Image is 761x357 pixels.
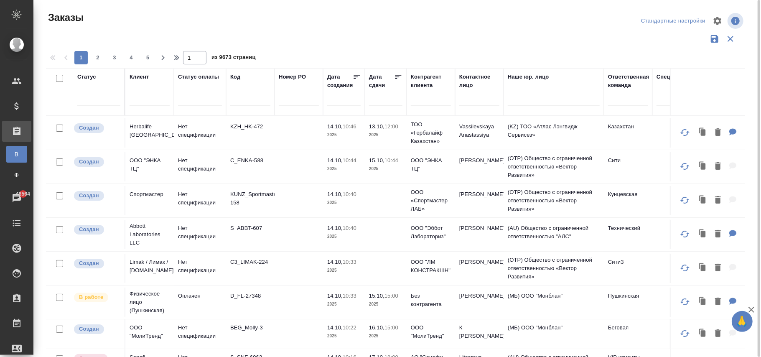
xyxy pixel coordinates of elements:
[2,188,31,209] a: 48564
[711,226,725,243] button: Удалить
[11,190,35,198] span: 48564
[130,222,170,247] p: Abbott Laboratories LLC
[604,118,652,148] td: Казахстан
[695,293,711,311] button: Клонировать
[125,51,138,64] button: 4
[604,152,652,181] td: Сити
[384,123,398,130] p: 12:00
[504,319,604,349] td: (МБ) ООО "Монблан"
[327,73,353,89] div: Дата создания
[695,158,711,175] button: Клонировать
[455,186,504,215] td: [PERSON_NAME]
[725,293,741,311] button: Для ПМ: Просьба от клиента сразу вставить в шапку перевода "город Хертогенбос, Одиннадцатое сентя...
[327,324,343,331] p: 14.10,
[130,258,170,275] p: Limak / Лимак / [DOMAIN_NAME]
[695,226,711,243] button: Клонировать
[79,225,99,234] p: Создан
[695,260,711,277] button: Клонировать
[125,54,138,62] span: 4
[327,191,343,197] p: 14.10,
[230,258,270,266] p: C3_LIMAK-224
[108,51,121,64] button: 3
[711,192,725,209] button: Удалить
[608,73,649,89] div: Ответственная команда
[108,54,121,62] span: 3
[174,288,226,317] td: Оплачен
[455,288,504,317] td: [PERSON_NAME]
[79,293,103,301] p: В работе
[77,73,96,81] div: Статус
[504,252,604,285] td: (OTP) Общество с ограниченной ответственностью «Вектор Развития»
[174,220,226,249] td: Нет спецификации
[723,31,738,47] button: Сбросить фильтры
[343,123,356,130] p: 10:46
[732,311,753,332] button: 🙏
[725,124,741,141] button: Для ПМ: 13.10: Вебинар - HERBALIFE ASSISTANT - РАБОТА С АБОНЕМЕНТАМИ В ПРИЛОЖЕНИИ
[230,122,270,131] p: KZH_HK-472
[455,254,504,283] td: [PERSON_NAME]
[174,152,226,181] td: Нет спецификации
[211,52,256,64] span: из 9673 страниц
[343,225,356,231] p: 10:40
[91,54,104,62] span: 2
[369,324,384,331] p: 16.10,
[141,54,155,62] span: 5
[73,258,120,269] div: Выставляется автоматически при создании заказа
[130,156,170,173] p: ООО "ЭНКА ТЦ"
[711,325,725,342] button: Удалить
[79,124,99,132] p: Создан
[604,319,652,349] td: Беговая
[639,15,708,28] div: split button
[130,190,170,199] p: Спортмастер
[6,146,27,163] a: В
[91,51,104,64] button: 2
[327,332,361,340] p: 2025
[10,150,23,158] span: В
[73,292,120,303] div: Выставляет ПМ после принятия заказа от КМа
[711,293,725,311] button: Удалить
[455,152,504,181] td: [PERSON_NAME]
[369,332,402,340] p: 2025
[130,73,149,81] div: Клиент
[711,260,725,277] button: Удалить
[411,188,451,213] p: ООО «Спортмастер ЛАБ»
[141,51,155,64] button: 5
[411,156,451,173] p: ООО "ЭНКА ТЦ"
[675,122,695,143] button: Обновить
[130,324,170,340] p: ООО "МолиТренд"
[10,171,23,179] span: Ф
[728,13,745,29] span: Посмотреть информацию
[369,73,394,89] div: Дата сдачи
[508,73,549,81] div: Наше юр. лицо
[708,11,728,31] span: Настроить таблицу
[46,11,84,24] span: Заказы
[675,324,695,344] button: Обновить
[384,157,398,163] p: 10:44
[230,73,240,81] div: Код
[455,319,504,349] td: К [PERSON_NAME]
[695,325,711,342] button: Клонировать
[384,324,398,331] p: 15:00
[327,123,343,130] p: 14.10,
[279,73,306,81] div: Номер PO
[369,300,402,309] p: 2025
[230,190,270,207] p: KUNZ_Sportmaster-158
[327,293,343,299] p: 14.10,
[657,73,698,81] div: Спецификация
[130,290,170,315] p: Физическое лицо (Пушкинская)
[707,31,723,47] button: Сохранить фильтры
[369,157,384,163] p: 15.10,
[384,293,398,299] p: 15:00
[725,226,741,243] button: Для ПМ: Необходимо отредактировать перевод на английском и заверить переводы печатью агентства – ...
[504,220,604,249] td: (AU) Общество с ограниченной ответственностью "АЛС"
[73,122,120,134] div: Выставляется автоматически при создании заказа
[174,319,226,349] td: Нет спецификации
[604,254,652,283] td: Сити3
[343,259,356,265] p: 10:33
[343,293,356,299] p: 10:33
[343,157,356,163] p: 10:44
[343,324,356,331] p: 10:22
[230,224,270,232] p: S_ABBT-607
[695,192,711,209] button: Клонировать
[369,165,402,173] p: 2025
